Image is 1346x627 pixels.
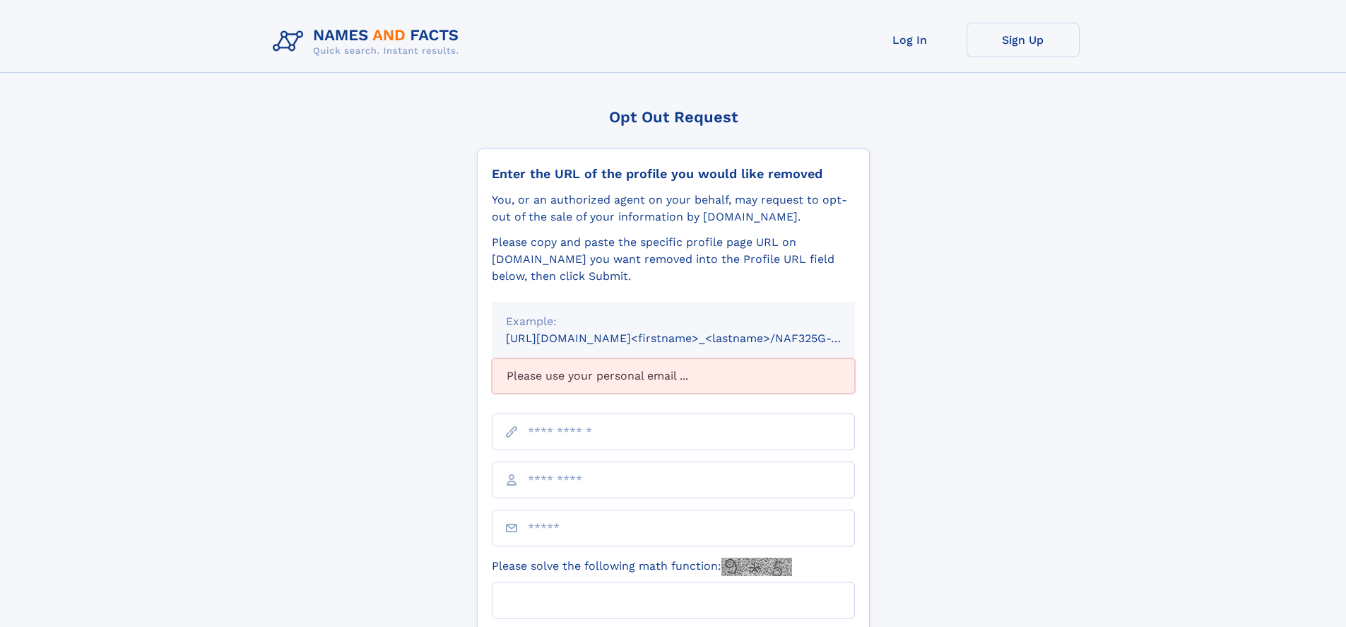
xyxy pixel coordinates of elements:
div: Enter the URL of the profile you would like removed [492,166,855,182]
div: You, or an authorized agent on your behalf, may request to opt-out of the sale of your informatio... [492,192,855,225]
div: Please copy and paste the specific profile page URL on [DOMAIN_NAME] you want removed into the Pr... [492,234,855,285]
div: Please use your personal email ... [492,358,855,394]
label: Please solve the following math function: [492,558,792,576]
small: [URL][DOMAIN_NAME]<firstname>_<lastname>/NAF325G-xxxxxxxx [506,332,882,345]
img: Logo Names and Facts [267,23,471,61]
a: Log In [854,23,967,57]
div: Example: [506,313,841,330]
div: Opt Out Request [477,108,870,126]
a: Sign Up [967,23,1080,57]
